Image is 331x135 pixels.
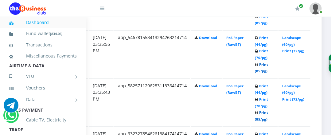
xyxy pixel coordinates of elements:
a: Print (85/pg) [255,62,268,74]
td: [DATE] 03:35:43 PM [89,79,114,126]
a: Chat for support [5,113,17,123]
td: app_546781553413294263214714 [114,30,190,78]
a: Print (85/pg) [255,110,268,122]
a: Download [199,36,217,40]
a: Miscellaneous Payments [9,49,77,63]
b: 834.06 [51,31,61,36]
a: Print (85/pg) [255,14,268,26]
span: Renew/Upgrade Subscription [299,4,303,8]
td: app_582571129628311336414714 [114,79,190,126]
a: Print (72/pg) [282,49,305,54]
img: Logo [9,2,46,15]
a: Cable TV, Electricity [9,113,77,127]
a: Landscape (60/pg) [282,84,301,95]
a: Fund wallet[834.06] [9,26,77,41]
a: Print (44/pg) [255,84,268,95]
a: Print (72/pg) [282,97,305,102]
small: [ ] [50,31,63,36]
a: PoS Paper (RawBT) [226,36,243,47]
a: VTU [9,69,77,84]
a: Chat for support [4,102,18,113]
a: Download [199,84,217,89]
a: Print (44/pg) [255,36,268,47]
a: Transactions [9,38,77,52]
a: Dashboard [9,15,77,30]
i: Renew/Upgrade Subscription [295,6,300,11]
a: Vouchers [9,81,77,95]
a: Print (70/pg) [255,49,268,60]
a: PoS Paper (RawBT) [226,84,243,95]
img: User [310,2,322,14]
a: Data [9,92,77,107]
td: [DATE] 03:35:55 PM [89,30,114,78]
a: Landscape (60/pg) [282,36,301,47]
a: Print (70/pg) [255,97,268,109]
